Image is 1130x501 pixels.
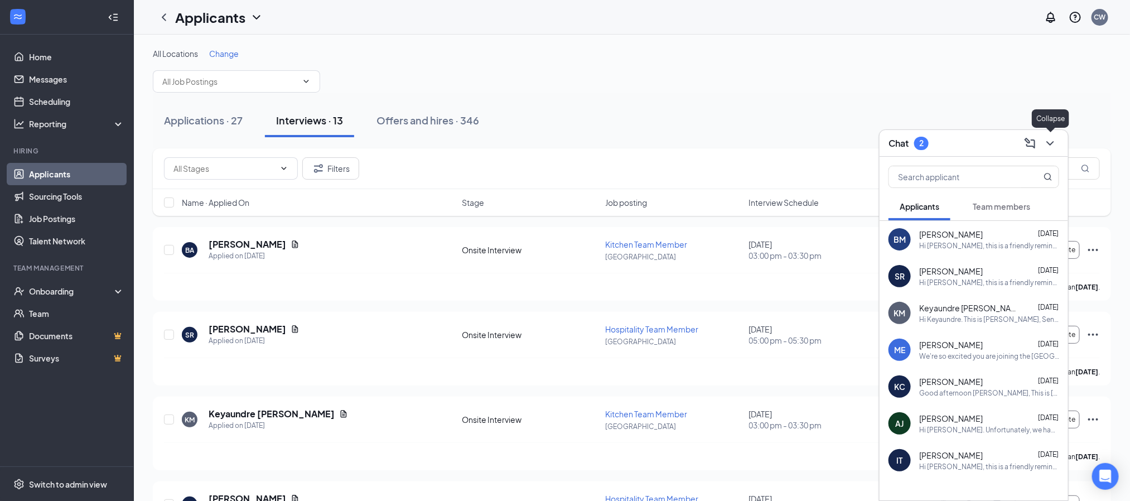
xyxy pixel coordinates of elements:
svg: Document [291,325,300,334]
span: Name · Applied On [182,197,249,208]
svg: Filter [312,162,325,175]
svg: ChevronDown [302,77,311,86]
div: Switch to admin view [29,479,107,490]
a: Job Postings [29,208,124,230]
span: [PERSON_NAME] [919,413,983,424]
button: ComposeMessage [1021,134,1039,152]
span: [DATE] [1038,303,1059,311]
div: SR [185,330,194,340]
a: Messages [29,68,124,90]
span: 03:00 pm - 03:30 pm [749,250,886,261]
div: KM [185,415,195,425]
h5: [PERSON_NAME] [209,323,286,335]
svg: Analysis [13,118,25,129]
h3: Chat [888,137,909,150]
b: [DATE] [1075,452,1098,461]
span: [PERSON_NAME] [919,450,983,461]
input: All Stages [173,162,275,175]
svg: Settings [13,479,25,490]
span: Job posting [606,197,648,208]
svg: UserCheck [13,286,25,297]
svg: Document [291,240,300,249]
div: BM [894,234,906,245]
div: Good afternoon [PERSON_NAME], This is [PERSON_NAME], HR Director at [DEMOGRAPHIC_DATA][GEOGRAPHIC... [919,388,1059,398]
svg: WorkstreamLogo [12,11,23,22]
div: Hi [PERSON_NAME]. Unfortunately, we had to reschedule your interview with [DEMOGRAPHIC_DATA]-fil-... [919,425,1059,435]
span: [PERSON_NAME] [919,266,983,277]
b: [DATE] [1075,283,1098,291]
svg: ChevronDown [279,164,288,173]
a: Scheduling [29,90,124,113]
div: BA [185,245,194,255]
svg: Collapse [108,12,119,23]
span: Interview Schedule [749,197,819,208]
svg: QuestionInfo [1069,11,1082,24]
a: Team [29,302,124,325]
a: SurveysCrown [29,347,124,369]
button: ChevronDown [1041,134,1059,152]
svg: MagnifyingGlass [1044,172,1052,181]
svg: Notifications [1044,11,1057,24]
span: Hospitality Team Member [606,324,699,334]
div: AJ [896,418,904,429]
h5: Keyaundre [PERSON_NAME] [209,408,335,420]
div: SR [895,271,905,282]
div: Applications · 27 [164,113,243,127]
span: [PERSON_NAME] [919,339,983,350]
svg: MagnifyingGlass [1081,164,1090,173]
span: All Locations [153,49,198,59]
span: [DATE] [1038,229,1059,238]
p: [GEOGRAPHIC_DATA] [606,337,742,346]
span: [DATE] [1038,413,1059,422]
div: [DATE] [749,324,886,346]
a: DocumentsCrown [29,325,124,347]
div: Hi [PERSON_NAME], this is a friendly reminder. Your interview with [DEMOGRAPHIC_DATA]-fil-A for H... [919,278,1059,287]
div: Interviews · 13 [276,113,343,127]
span: Team members [973,201,1030,211]
div: KM [894,307,906,319]
span: [DATE] [1038,340,1059,348]
a: Sourcing Tools [29,185,124,208]
div: Collapse [1032,109,1069,128]
div: Hiring [13,146,122,156]
span: [DATE] [1038,377,1059,385]
span: Kitchen Team Member [606,409,688,419]
svg: Ellipses [1086,413,1100,426]
span: 05:00 pm - 05:30 pm [749,335,886,346]
a: Talent Network [29,230,124,252]
span: Kitchen Team Member [606,239,688,249]
span: 03:00 pm - 03:30 pm [749,420,886,431]
h1: Applicants [175,8,245,27]
span: Stage [462,197,484,208]
div: Reporting [29,118,125,129]
svg: ComposeMessage [1023,137,1037,150]
div: KC [894,381,905,392]
div: Applied on [DATE] [209,250,300,262]
div: 2 [919,138,924,148]
span: [DATE] [1038,266,1059,274]
div: We're so excited you are joining the [GEOGRAPHIC_DATA] [DEMOGRAPHIC_DATA]-fil-Ateam ! Do you know... [919,351,1059,361]
input: Search applicant [889,166,1021,187]
div: CW [1094,12,1106,22]
span: Applicants [900,201,939,211]
span: Change [209,49,239,59]
span: Keyaundre [PERSON_NAME] [919,302,1020,314]
div: Team Management [13,263,122,273]
input: All Job Postings [162,75,297,88]
div: Onsite Interview [462,329,598,340]
div: Offers and hires · 346 [376,113,479,127]
p: [GEOGRAPHIC_DATA] [606,422,742,431]
span: [PERSON_NAME] [919,376,983,387]
p: [GEOGRAPHIC_DATA] [606,252,742,262]
div: Hi [PERSON_NAME], this is a friendly reminder. Your interview with [DEMOGRAPHIC_DATA]-fil-A for K... [919,462,1059,471]
a: ChevronLeft [157,11,171,24]
svg: ChevronDown [250,11,263,24]
button: Filter Filters [302,157,359,180]
a: Applicants [29,163,124,185]
svg: Ellipses [1086,328,1100,341]
div: Onsite Interview [462,414,598,425]
svg: Document [339,410,348,418]
div: Applied on [DATE] [209,335,300,346]
svg: Ellipses [1086,243,1100,257]
div: Hi [PERSON_NAME], this is a friendly reminder. Your interview with [DEMOGRAPHIC_DATA]-fil-A for K... [919,241,1059,250]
